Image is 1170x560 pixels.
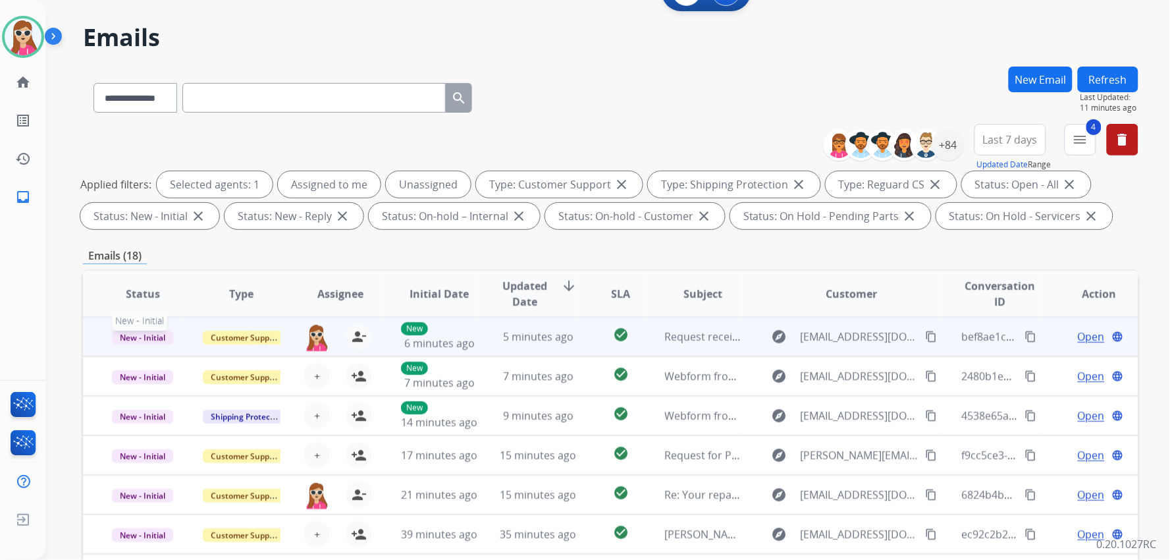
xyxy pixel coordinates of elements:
span: 15 minutes ago [500,448,577,462]
img: avatar [5,18,41,55]
mat-icon: explore [772,408,787,424]
mat-icon: explore [772,526,787,542]
span: Customer Support [203,449,288,463]
span: 11 minutes ago [1080,103,1138,113]
mat-icon: content_copy [926,410,938,422]
span: Open [1078,329,1105,345]
span: SLA [611,286,630,302]
mat-icon: close [1062,177,1078,192]
span: 15 minutes ago [500,488,577,502]
span: 39 minutes ago [401,527,477,542]
img: agent-avatar [304,323,330,351]
span: Type [229,286,253,302]
div: Status: On Hold - Pending Parts [730,203,931,229]
mat-icon: language [1112,489,1124,501]
span: Customer Support [203,370,288,384]
mat-icon: close [902,208,918,224]
mat-icon: person_remove [351,329,367,345]
div: +84 [932,129,964,161]
span: Open [1078,487,1105,503]
mat-icon: close [696,208,712,224]
span: Webform from [EMAIL_ADDRESS][DOMAIN_NAME] on [DATE] [665,369,963,383]
div: Type: Shipping Protection [648,171,820,198]
span: 17 minutes ago [401,448,477,462]
button: + [304,442,330,468]
mat-icon: language [1112,331,1124,343]
span: Webform from [EMAIL_ADDRESS][DOMAIN_NAME] on [DATE] [665,408,963,423]
span: Request received] Resolve the issue and log your decision. ͏‌ ͏‌ ͏‌ ͏‌ ͏‌ ͏‌ ͏‌ ͏‌ ͏‌ ͏‌ ͏‌ ͏‌ ͏‌... [665,329,1054,344]
span: [EMAIL_ADDRESS][DOMAIN_NAME] [801,329,919,345]
span: 7 minutes ago [503,369,573,383]
button: Last 7 days [974,124,1046,155]
mat-icon: close [614,177,629,192]
button: 4 [1065,124,1096,155]
mat-icon: content_copy [926,331,938,343]
mat-icon: content_copy [926,370,938,382]
mat-icon: language [1112,449,1124,461]
mat-icon: person_remove [351,487,367,503]
mat-icon: close [190,208,206,224]
mat-icon: close [928,177,944,192]
span: New - Initial [112,331,173,345]
mat-icon: content_copy [926,489,938,501]
div: Status: On Hold - Servicers [936,203,1113,229]
span: + [314,368,320,384]
mat-icon: inbox [15,189,31,205]
span: bef8ae1c-84be-440e-9451-c8e011e894de [961,329,1162,344]
span: Initial Date [410,286,469,302]
mat-icon: menu [1073,132,1088,148]
span: Request for Proposal (RFP) - Reference No.: P-84002759 Document attached [665,448,1041,462]
span: Open [1078,368,1105,384]
span: [EMAIL_ADDRESS][DOMAIN_NAME] [801,368,919,384]
span: 9 minutes ago [503,408,573,423]
span: [EMAIL_ADDRESS][DOMAIN_NAME] [801,408,919,424]
span: + [314,447,320,463]
mat-icon: check_circle [613,327,629,343]
mat-icon: explore [772,447,787,463]
mat-icon: list_alt [15,113,31,128]
span: New - Initial [112,449,173,463]
p: New [401,322,428,335]
span: Assignee [317,286,363,302]
mat-icon: history [15,151,31,167]
span: Open [1078,408,1105,424]
span: New - Initial [112,311,167,331]
span: [PERSON_NAME][EMAIL_ADDRESS][DOMAIN_NAME] [801,447,919,463]
span: Status [126,286,160,302]
div: Status: On-hold - Customer [545,203,725,229]
span: 6824b4ba-6760-4699-a09a-0562e5429ca9 [961,488,1165,502]
span: [PERSON_NAME] // CX # 175F715176 [665,527,843,542]
mat-icon: explore [772,487,787,503]
span: ec92c2b2-4927-4fc5-9417-758e5946e980 [961,527,1160,542]
span: Subject [684,286,723,302]
span: New - Initial [112,370,173,384]
span: 14 minutes ago [401,415,477,430]
mat-icon: language [1112,410,1124,422]
mat-icon: content_copy [1025,410,1037,422]
mat-icon: close [511,208,527,224]
span: Shipping Protection [203,410,293,424]
span: 6 minutes ago [404,336,475,350]
span: 2480b1e7-f652-4516-b718-6c59f52ae09f [961,369,1157,383]
span: 7 minutes ago [404,376,475,390]
span: 35 minutes ago [500,527,577,542]
span: Conversation ID [961,278,1038,310]
div: Status: Open - All [962,171,1091,198]
span: Range [977,159,1051,170]
mat-icon: check_circle [613,524,629,540]
mat-icon: close [334,208,350,224]
mat-icon: language [1112,528,1124,540]
div: Type: Reguard CS [826,171,957,198]
mat-icon: check_circle [613,445,629,461]
span: Last 7 days [983,137,1038,142]
span: Updated Date [500,278,550,310]
span: 5 minutes ago [503,329,573,344]
span: [EMAIL_ADDRESS][DOMAIN_NAME] [801,526,919,542]
mat-icon: close [791,177,807,192]
p: Applied filters: [80,177,151,192]
span: New - Initial [112,410,173,424]
span: Customer [826,286,878,302]
mat-icon: home [15,74,31,90]
button: + [304,521,330,547]
span: New - Initial [112,489,173,503]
